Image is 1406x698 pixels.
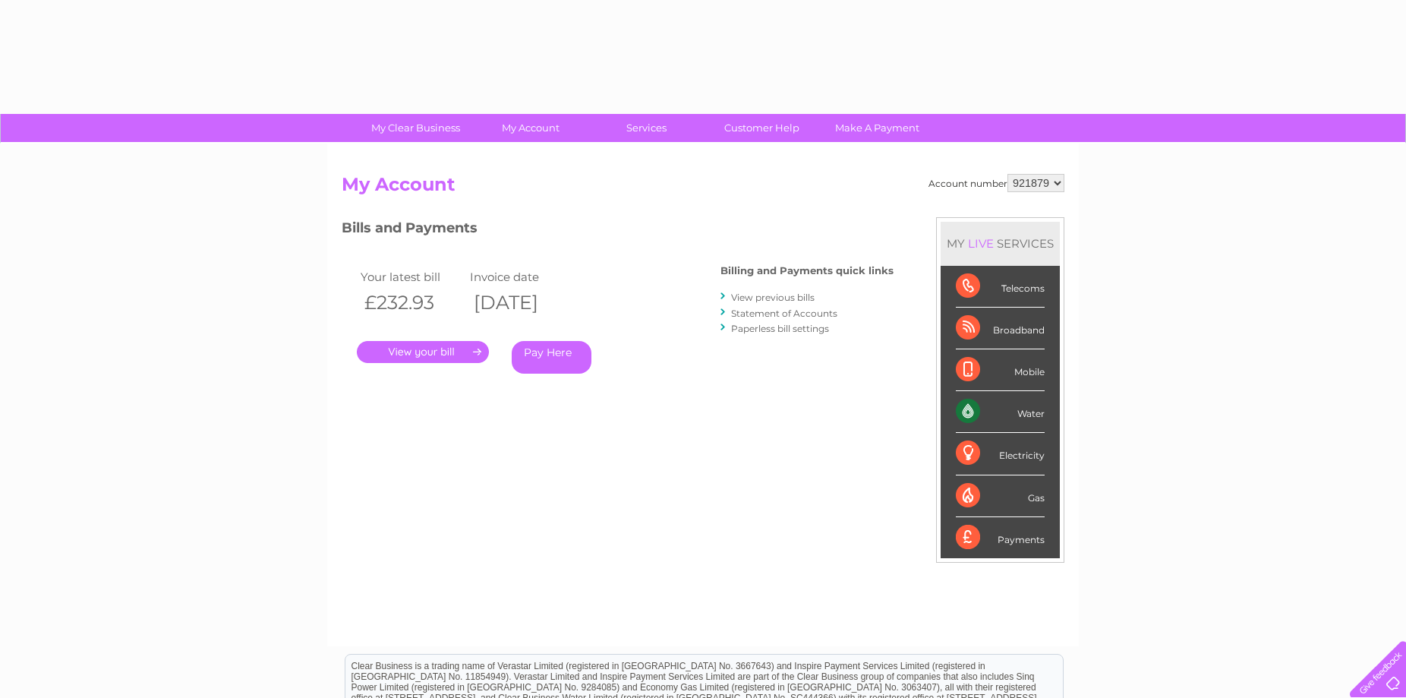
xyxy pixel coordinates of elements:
th: £232.93 [357,287,466,318]
div: MY SERVICES [941,222,1060,265]
a: Statement of Accounts [731,308,837,319]
a: Make A Payment [815,114,940,142]
div: LIVE [965,236,997,251]
div: Payments [956,517,1045,558]
div: Water [956,391,1045,433]
a: My Clear Business [353,114,478,142]
div: Broadband [956,308,1045,349]
a: Paperless bill settings [731,323,829,334]
div: Gas [956,475,1045,517]
th: [DATE] [466,287,575,318]
a: Customer Help [699,114,824,142]
td: Your latest bill [357,267,466,287]
a: Services [584,114,709,142]
div: Electricity [956,433,1045,475]
td: Invoice date [466,267,575,287]
a: My Account [468,114,594,142]
h3: Bills and Payments [342,217,894,244]
h4: Billing and Payments quick links [720,265,894,276]
h2: My Account [342,174,1064,203]
div: Telecoms [956,266,1045,308]
div: Mobile [956,349,1045,391]
a: Pay Here [512,341,591,374]
div: Clear Business is a trading name of Verastar Limited (registered in [GEOGRAPHIC_DATA] No. 3667643... [345,8,1063,74]
div: Account number [928,174,1064,192]
a: . [357,341,489,363]
a: View previous bills [731,292,815,303]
